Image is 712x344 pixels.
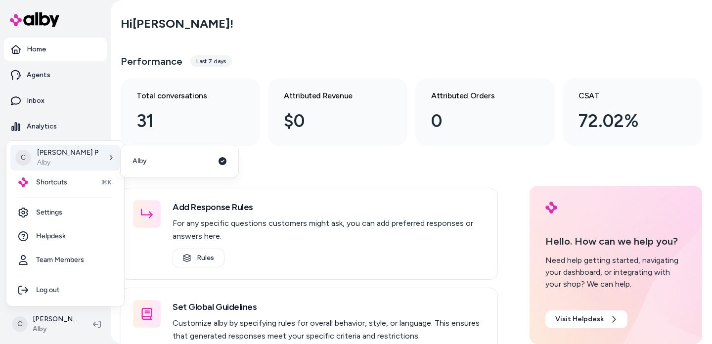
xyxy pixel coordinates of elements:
[10,278,120,302] div: Log out
[133,156,147,166] span: Alby
[10,248,120,272] a: Team Members
[36,231,66,241] span: Helpdesk
[10,201,120,224] a: Settings
[101,178,112,186] span: ⌘K
[37,148,98,158] p: [PERSON_NAME] P
[18,177,28,187] img: alby Logo
[36,177,67,187] span: Shortcuts
[15,150,31,166] span: C
[37,158,98,168] p: Alby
